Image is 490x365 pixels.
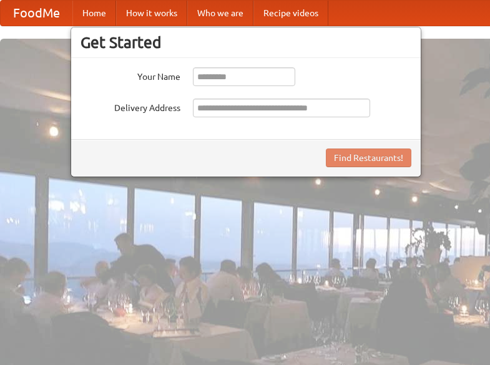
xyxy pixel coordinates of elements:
[253,1,328,26] a: Recipe videos
[81,33,411,52] h3: Get Started
[81,67,180,83] label: Your Name
[81,99,180,114] label: Delivery Address
[187,1,253,26] a: Who we are
[326,148,411,167] button: Find Restaurants!
[116,1,187,26] a: How it works
[72,1,116,26] a: Home
[1,1,72,26] a: FoodMe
